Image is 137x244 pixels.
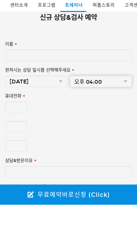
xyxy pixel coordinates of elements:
span: [PERSON_NAME] 피지오트레이너님과의 [6,44,131,52]
span: 신규 상담&검사 예약 [40,53,97,61]
span: 프로그램 [38,42,56,47]
label: 원하시는 상담 일시를 선택해주세요 [5,106,132,113]
input: 년/월/일 [5,115,67,126]
span: - [7,152,9,160]
span: 퍼폼스토리 [93,42,115,47]
label: 휴대전화 [5,132,132,139]
span: - [7,172,9,179]
a: 프로그램 [36,38,56,51]
label: 상담&방문이유 [5,196,132,204]
span: 트레이너 [65,42,83,47]
a: 무료예약바로신청 (Click) [19,227,118,242]
label: 개인정보 수집 및 이용 동의 [5,222,132,230]
input: 시/분 [70,115,132,126]
label: 이름 [5,80,132,87]
a: 퍼폼스토리 [91,38,115,51]
span: 센터소개 [10,42,28,47]
a: 트레이너 [64,38,83,51]
a: 센터소개 [9,38,28,51]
